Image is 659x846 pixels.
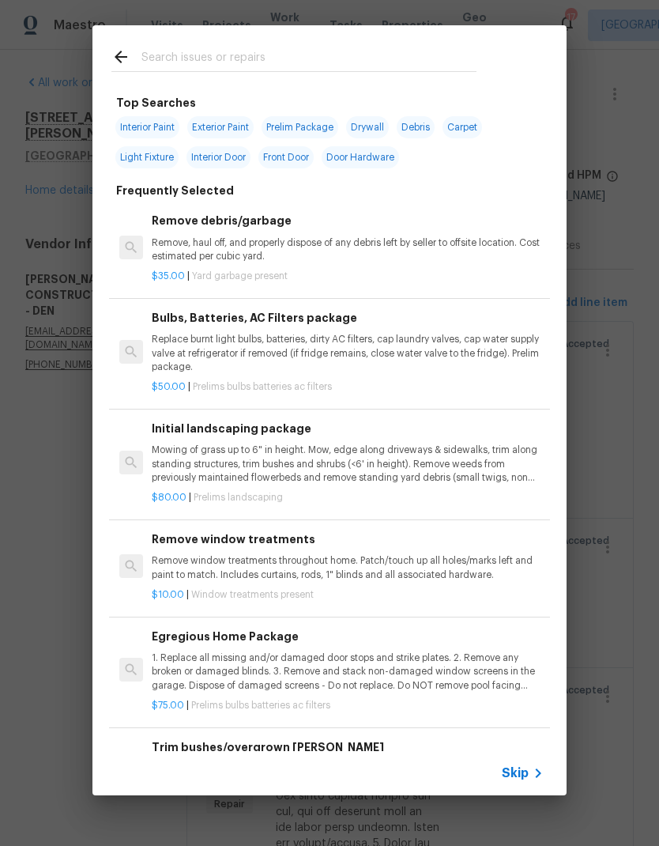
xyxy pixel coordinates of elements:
span: Carpet [442,116,482,138]
span: Prelims bulbs batteries ac filters [193,382,332,391]
span: $80.00 [152,493,186,502]
p: 1. Replace all missing and/or damaged door stops and strike plates. 2. Remove any broken or damag... [152,651,544,692]
span: $35.00 [152,271,185,281]
span: Skip [502,765,529,781]
h6: Bulbs, Batteries, AC Filters package [152,309,544,327]
h6: Frequently Selected [116,182,234,199]
p: Remove window treatments throughout home. Patch/touch up all holes/marks left and paint to match.... [152,554,544,581]
h6: Remove debris/garbage [152,212,544,229]
span: $75.00 [152,701,184,710]
span: $50.00 [152,382,186,391]
span: Exterior Paint [187,116,254,138]
h6: Egregious Home Package [152,628,544,645]
span: Prelim Package [262,116,338,138]
input: Search issues or repairs [141,47,476,71]
span: Light Fixture [115,146,179,168]
h6: Top Searches [116,94,196,111]
p: Remove, haul off, and properly dispose of any debris left by seller to offsite location. Cost est... [152,236,544,263]
span: Interior Door [186,146,250,168]
span: Window treatments present [191,590,314,599]
span: Front Door [258,146,314,168]
span: Prelims bulbs batteries ac filters [191,701,330,710]
span: Drywall [346,116,389,138]
span: Prelims landscaping [194,493,283,502]
span: Yard garbage present [192,271,288,281]
p: | [152,588,544,602]
p: | [152,270,544,283]
p: Replace burnt light bulbs, batteries, dirty AC filters, cap laundry valves, cap water supply valv... [152,333,544,373]
span: $10.00 [152,590,184,599]
span: Door Hardware [322,146,399,168]
h6: Initial landscaping package [152,420,544,437]
span: Interior Paint [115,116,179,138]
p: | [152,699,544,712]
p: Mowing of grass up to 6" in height. Mow, edge along driveways & sidewalks, trim along standing st... [152,444,544,484]
p: | [152,491,544,504]
p: | [152,380,544,394]
h6: Trim bushes/overgrown [PERSON_NAME] [152,738,544,756]
span: Debris [397,116,435,138]
h6: Remove window treatments [152,531,544,548]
